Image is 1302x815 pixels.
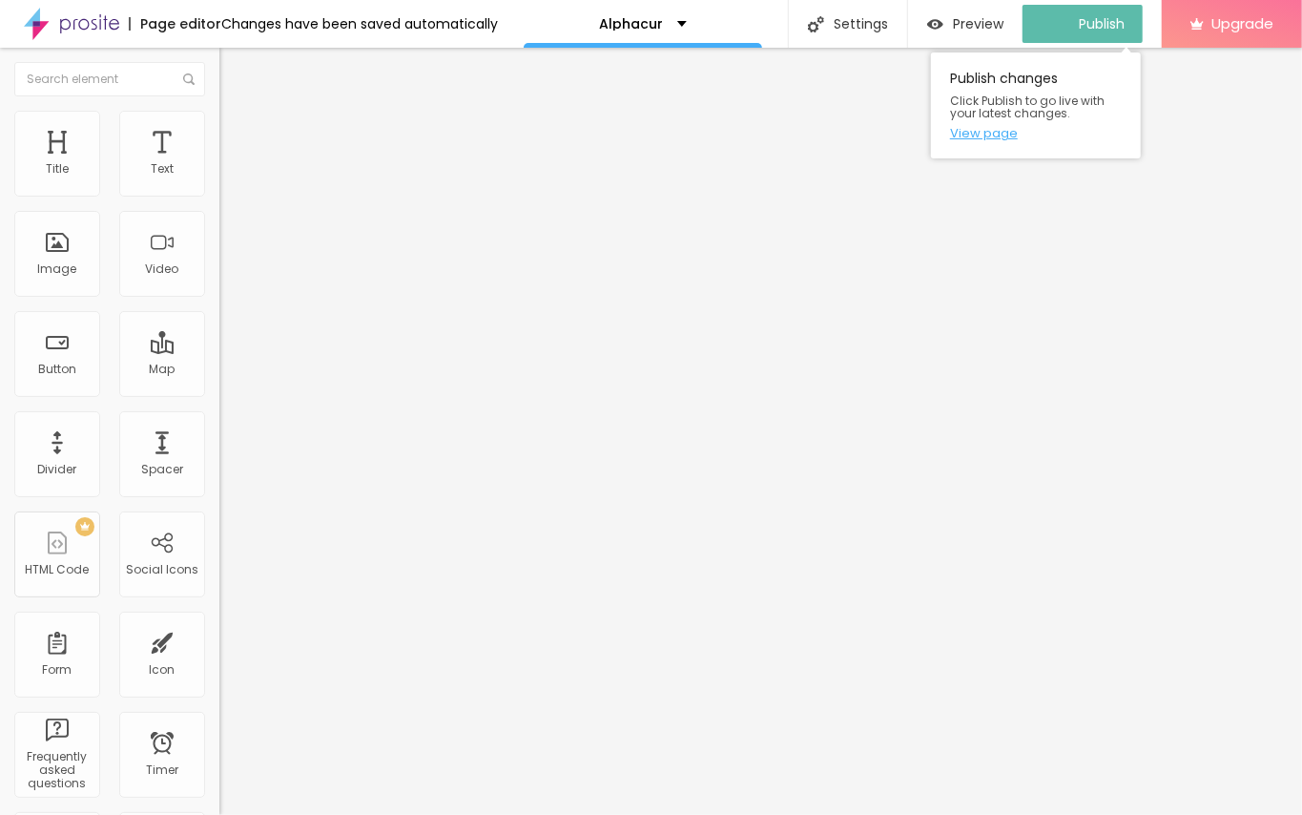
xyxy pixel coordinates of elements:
div: Publish changes [931,52,1141,158]
div: Frequently asked questions [19,750,94,791]
span: Preview [953,16,1003,31]
span: Upgrade [1211,15,1273,31]
div: Form [43,663,72,677]
div: Icon [150,663,176,677]
div: Timer [146,763,178,777]
div: Social Icons [126,563,198,576]
div: Image [38,262,77,276]
div: Changes have been saved automatically [221,17,498,31]
a: View page [950,127,1122,139]
div: Spacer [141,463,183,476]
p: Alphacur [599,17,663,31]
div: HTML Code [26,563,90,576]
span: Click Publish to go live with your latest changes. [950,94,1122,119]
div: Divider [38,463,77,476]
div: Video [146,262,179,276]
div: Map [150,363,176,376]
button: Preview [908,5,1023,43]
div: Title [46,162,69,176]
iframe: Editor [219,48,1302,815]
div: Text [151,162,174,176]
img: view-1.svg [927,16,943,32]
div: Button [38,363,76,376]
button: Publish [1023,5,1143,43]
img: Icone [808,16,824,32]
input: Search element [14,62,205,96]
span: Publish [1079,16,1125,31]
img: Icone [183,73,195,85]
div: Page editor [129,17,221,31]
